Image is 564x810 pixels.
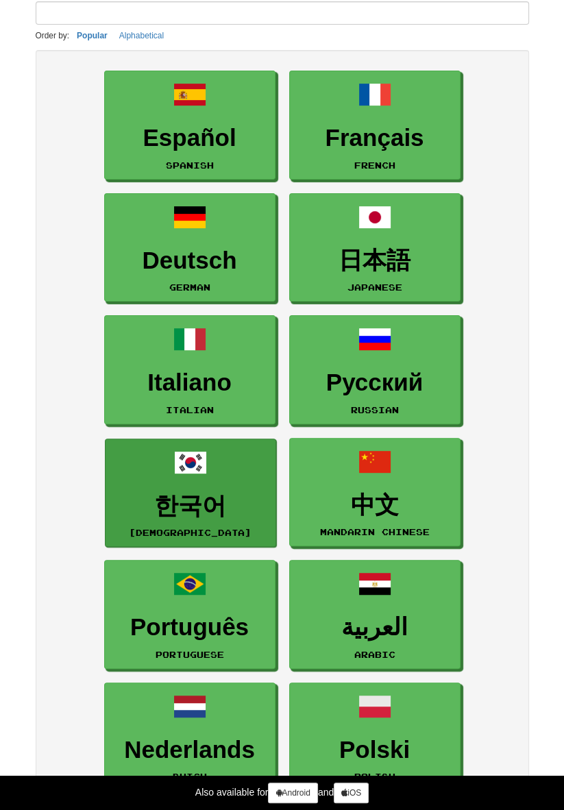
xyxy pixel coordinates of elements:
h3: 日本語 [297,247,453,274]
a: PolskiPolish [289,683,461,791]
small: Mandarin Chinese [320,527,430,537]
h3: 한국어 [112,493,269,519]
small: German [169,282,210,292]
a: iOS [334,783,369,803]
h3: Deutsch [112,247,268,274]
button: Popular [73,28,112,43]
a: 中文Mandarin Chinese [289,438,461,547]
a: FrançaisFrench [289,71,461,180]
small: Spanish [166,160,214,170]
small: [DEMOGRAPHIC_DATA] [129,528,252,537]
small: Order by: [36,31,70,40]
h3: 中文 [297,492,453,519]
h3: Русский [297,369,453,396]
a: العربيةArabic [289,560,461,669]
h3: Français [297,125,453,151]
a: Android [268,783,317,803]
a: ItalianoItalian [104,315,275,424]
h3: Español [112,125,268,151]
a: DeutschGerman [104,193,275,302]
small: Arabic [354,650,395,659]
button: Alphabetical [115,28,168,43]
h3: Polski [297,737,453,763]
h3: العربية [297,614,453,641]
small: Dutch [173,772,207,781]
small: Polish [354,772,395,781]
a: NederlandsDutch [104,683,275,791]
a: PortuguêsPortuguese [104,560,275,669]
h3: Nederlands [112,737,268,763]
small: Japanese [347,282,402,292]
small: Italian [166,405,214,415]
a: 日本語Japanese [289,193,461,302]
a: EspañolSpanish [104,71,275,180]
a: 한국어[DEMOGRAPHIC_DATA] [105,439,276,548]
h3: Italiano [112,369,268,396]
small: Portuguese [156,650,224,659]
a: РусскийRussian [289,315,461,424]
h3: Português [112,614,268,641]
small: French [354,160,395,170]
small: Russian [351,405,399,415]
